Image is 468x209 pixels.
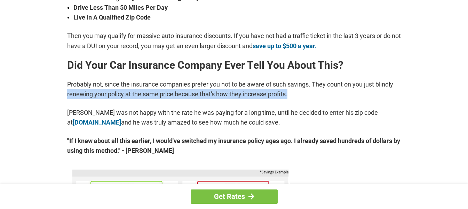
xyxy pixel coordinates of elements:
strong: Live In A Qualified Zip Code [73,13,401,22]
strong: Drive Less Than 50 Miles Per Day [73,3,401,13]
a: [DOMAIN_NAME] [73,119,121,126]
a: save up to $500 a year. [253,42,317,50]
h2: Did Your Car Insurance Company Ever Tell You About This? [67,60,401,71]
a: Get Rates [191,189,278,204]
p: Then you may qualify for massive auto insurance discounts. If you have not had a traffic ticket i... [67,31,401,51]
p: Probably not, since the insurance companies prefer you not to be aware of such savings. They coun... [67,80,401,99]
strong: "If I knew about all this earlier, I would've switched my insurance policy ages ago. I already sa... [67,136,401,156]
p: [PERSON_NAME] was not happy with the rate he was paying for a long time, until he decided to ente... [67,108,401,127]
